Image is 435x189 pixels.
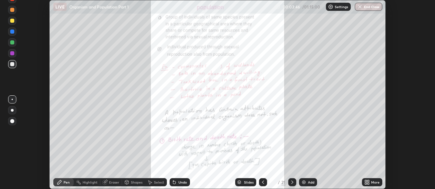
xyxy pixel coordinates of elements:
div: Highlight [83,181,98,184]
p: Organism and Population Part 1 [69,4,129,10]
div: More [371,181,380,184]
div: Add [308,181,314,184]
div: Select [154,181,164,184]
div: / [278,180,280,184]
div: Undo [178,181,187,184]
img: class-settings-icons [328,4,333,10]
img: add-slide-button [301,179,307,185]
div: Eraser [109,181,119,184]
button: End Class [355,3,382,11]
div: Pen [64,181,70,184]
p: Settings [335,5,348,8]
div: Slides [244,181,254,184]
div: 3 [270,180,277,184]
img: end-class-cross [357,4,363,10]
p: LIVE [55,4,65,10]
div: 21 [281,179,285,185]
div: Shapes [131,181,142,184]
